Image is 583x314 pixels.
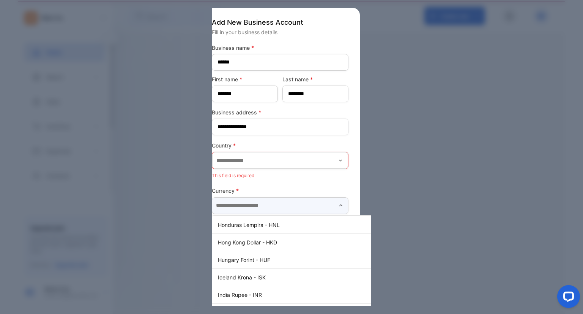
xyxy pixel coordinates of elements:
label: First name [212,75,278,83]
p: Fill in your business details [212,28,348,36]
p: Hungary Forint - HUF [218,256,401,264]
iframe: LiveChat chat widget [551,282,583,314]
p: Add New Business Account [212,17,348,27]
label: Country [212,141,348,149]
label: Business name [212,44,348,52]
p: Iceland Krona - ISK [218,273,401,281]
label: Currency [212,187,348,195]
label: Business address [212,108,348,116]
p: India Rupee - INR [218,291,401,299]
p: Honduras Lempira - HNL [218,221,401,229]
p: This field is required [212,171,348,181]
label: Last name [282,75,348,83]
p: Hong Kong Dollar - HKD [218,238,401,246]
